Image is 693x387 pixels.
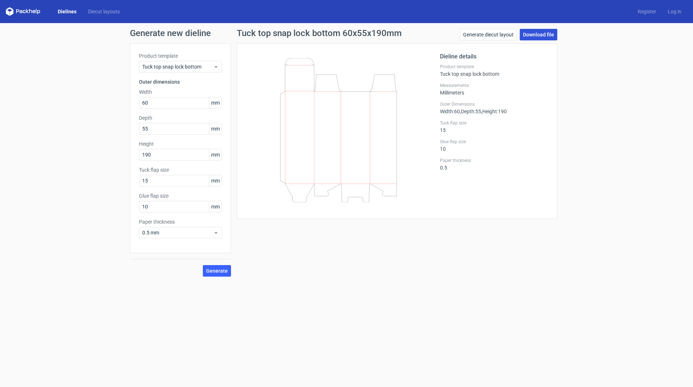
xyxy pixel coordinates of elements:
[142,229,213,236] span: 0.5 mm
[662,8,687,15] a: Log in
[440,158,548,163] label: Paper thickness
[139,52,222,60] label: Product template
[52,8,82,15] a: Dielines
[209,175,222,186] span: mm
[440,83,548,96] div: Millimeters
[82,8,126,15] a: Diecut layouts
[206,268,228,273] span: Generate
[139,218,222,225] label: Paper thickness
[209,123,222,134] span: mm
[440,120,548,133] div: 15
[440,139,548,145] label: Glue flap size
[440,101,548,107] label: Outer Dimensions
[481,109,507,114] span: , Height : 190
[203,265,231,277] button: Generate
[139,114,222,122] label: Depth
[209,201,222,212] span: mm
[440,139,548,152] div: 10
[440,52,548,61] h2: Dieline details
[440,64,548,70] label: Product template
[440,158,548,171] div: 0.5
[237,29,402,38] h1: Tuck top snap lock bottom 60x55x190mm
[139,88,222,96] label: Width
[139,78,222,85] h3: Outer dimensions
[139,140,222,148] label: Height
[440,83,548,88] label: Measurements
[632,8,662,15] a: Register
[139,166,222,173] label: Tuck flap size
[142,63,213,70] span: Tuck top snap lock bottom
[440,64,548,77] div: Tuck top snap lock bottom
[139,192,222,199] label: Glue flap size
[440,109,460,114] span: Width : 60
[440,120,548,126] label: Tuck flap size
[520,29,557,40] a: Download file
[209,97,222,108] span: mm
[130,29,563,38] h1: Generate new dieline
[209,149,222,160] span: mm
[460,109,481,114] span: , Depth : 55
[460,29,517,40] a: Generate diecut layout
